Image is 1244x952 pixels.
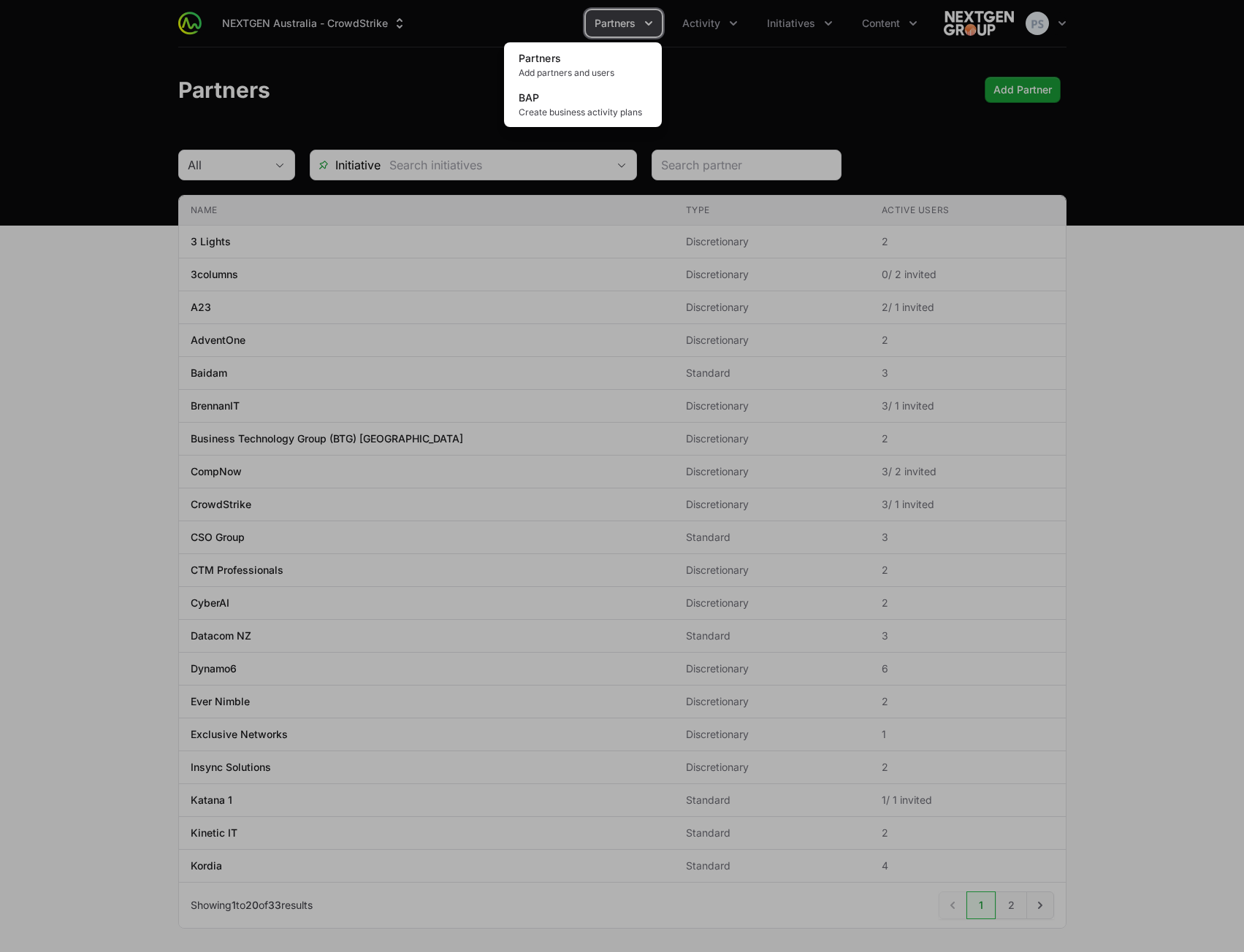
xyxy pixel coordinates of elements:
[519,52,562,64] span: Partners
[519,107,647,118] span: Create business activity plans
[507,85,659,124] a: BAPCreate business activity plans
[519,67,647,79] span: Add partners and users
[586,10,662,37] div: Partners menu
[507,45,659,85] a: PartnersAdd partners and users
[202,10,926,37] div: Main navigation
[519,91,540,104] span: BAP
